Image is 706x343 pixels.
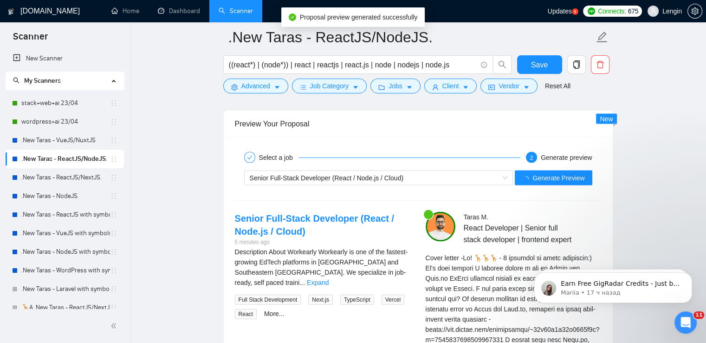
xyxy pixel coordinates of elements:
[111,7,139,15] a: homeHome
[442,81,459,91] span: Client
[650,8,656,14] span: user
[110,174,117,181] span: holder
[24,77,61,85] span: My Scanners
[480,79,537,93] button: idcardVendorcaret-down
[568,60,585,69] span: copy
[532,173,584,183] span: Generate Preview
[523,84,530,91] span: caret-down
[110,248,117,256] span: holder
[352,84,359,91] span: caret-down
[688,7,702,15] span: setting
[110,267,117,274] span: holder
[13,49,117,68] a: New Scanner
[382,295,404,305] span: Vercel
[628,6,638,16] span: 675
[693,311,704,319] span: 11
[21,280,110,298] a: .New Taras - Laravel with symbols
[6,94,124,112] li: stack+web+ai 23/04
[241,81,270,91] span: Advanced
[110,155,117,163] span: holder
[292,79,367,93] button: barsJob Categorycaret-down
[307,279,329,286] a: Expand
[235,309,257,319] span: React
[6,30,55,49] span: Scanner
[235,111,602,137] div: Preview Your Proposal
[591,60,609,69] span: delete
[462,84,469,91] span: caret-down
[463,222,574,245] span: React Developer | Senior full stack developer | frontend expert
[598,6,626,16] span: Connects:
[21,243,110,261] a: .New Taras - NodeJS with symbols
[110,192,117,200] span: holder
[548,7,572,15] span: Updates
[274,84,280,91] span: caret-down
[6,243,124,261] li: .New Taras - NodeJS with symbols
[110,230,117,237] span: holder
[517,55,562,74] button: Save
[6,187,124,205] li: .New Taras - NodeJS.
[493,60,511,69] span: search
[574,10,576,14] text: 5
[424,79,477,93] button: userClientcaret-down
[463,213,488,221] span: Taras M .
[21,187,110,205] a: .New Taras - NodeJS.
[6,131,124,150] li: .New Taras - VueJS/NuxtJS
[6,168,124,187] li: .New Taras - ReactJS/NextJS.
[6,49,124,68] li: New Scanner
[515,171,592,185] button: Generate Preview
[300,84,306,91] span: bars
[158,7,200,15] a: dashboardDashboard
[596,31,608,43] span: edit
[110,137,117,144] span: holder
[370,79,421,93] button: folderJobscaret-down
[21,224,110,243] a: .New Taras - VueJS with symbols
[21,94,110,112] a: stack+web+ai 23/04
[308,295,333,305] span: Next.js
[21,150,110,168] a: .New Taras - ReactJS/NodeJS.
[572,8,578,15] a: 5
[21,131,110,150] a: .New Taras - VueJS/NuxtJS
[13,77,19,84] span: search
[21,112,110,131] a: wordpress+ai 23/04
[6,224,124,243] li: .New Taras - VueJS with symbols
[21,205,110,224] a: .New Taras - ReactJS with symbols
[588,7,595,15] img: upwork-logo.png
[21,168,110,187] a: .New Taras - ReactJS/NextJS.
[13,77,61,85] span: My Scanners
[8,4,14,19] img: logo
[432,84,439,91] span: user
[110,321,120,330] span: double-left
[600,115,613,123] span: New
[235,238,411,247] div: 5 minutes ago
[250,174,403,182] span: Senior Full-Stack Developer (React / Node.js / Cloud)
[406,84,413,91] span: caret-down
[6,280,124,298] li: .New Taras - Laravel with symbols
[6,298,124,317] li: 🦒A .New Taras - ReactJS/NextJS usual 23/04
[219,7,253,15] a: searchScanner
[6,112,124,131] li: wordpress+ai 23/04
[493,55,512,74] button: search
[110,285,117,293] span: holder
[21,261,110,280] a: .New Taras - WordPress with symbols
[522,176,532,183] span: loading
[389,81,402,91] span: Jobs
[299,279,305,286] span: ...
[110,211,117,218] span: holder
[6,261,124,280] li: .New Taras - WordPress with symbols
[259,152,298,163] div: Select a job
[223,79,288,93] button: settingAdvancedcaret-down
[247,155,253,160] span: check
[110,304,117,311] span: holder
[674,311,697,334] iframe: Intercom live chat
[520,253,706,318] iframe: Intercom notifications сообщение
[541,152,592,163] div: Generate preview
[235,295,301,305] span: Full Stack Development
[687,4,702,19] button: setting
[264,310,285,317] a: More...
[545,81,570,91] a: Reset All
[235,213,394,237] a: Senior Full-Stack Developer (React / Node.js / Cloud)
[531,59,548,71] span: Save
